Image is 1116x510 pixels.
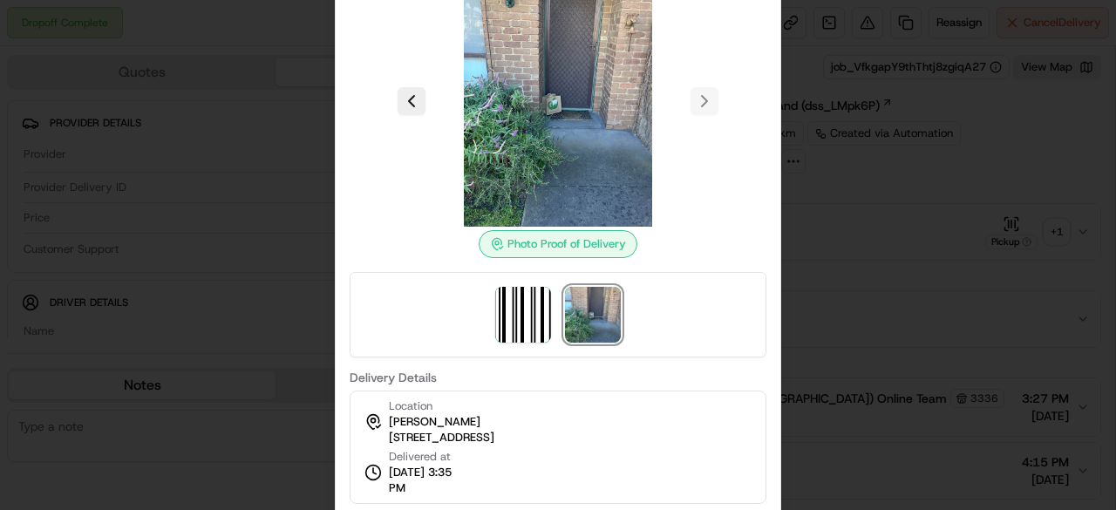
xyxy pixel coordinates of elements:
[495,287,551,343] img: barcode_scan_on_pickup image
[389,449,469,465] span: Delivered at
[389,465,469,496] span: [DATE] 3:35 PM
[350,371,766,384] label: Delivery Details
[389,414,480,430] span: [PERSON_NAME]
[389,430,494,445] span: [STREET_ADDRESS]
[565,287,621,343] img: photo_proof_of_delivery image
[389,398,432,414] span: Location
[479,230,637,258] div: Photo Proof of Delivery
